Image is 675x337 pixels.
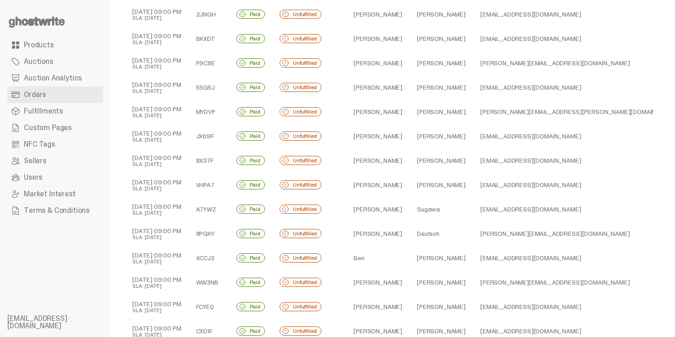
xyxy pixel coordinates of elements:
[189,149,229,173] td: 8X37F
[189,2,229,27] td: 2JNGH
[125,2,189,27] td: [DATE] 09:00 PM
[280,107,321,116] div: Unfulfilled
[346,295,410,319] td: [PERSON_NAME]
[236,107,265,116] div: Paid
[280,58,321,68] div: Unfulfilled
[132,113,181,118] div: SLA: [DATE]
[24,91,46,98] span: Orders
[236,229,265,238] div: Paid
[346,51,410,75] td: [PERSON_NAME]
[189,51,229,75] td: P9C8E
[7,70,103,86] a: Auction Analytics
[189,75,229,100] td: 5SG5J
[280,326,321,336] div: Unfulfilled
[125,51,189,75] td: [DATE] 09:00 PM
[189,197,229,222] td: A7YWZ
[24,157,46,165] span: Sellers
[236,131,265,141] div: Paid
[410,124,473,149] td: [PERSON_NAME]
[189,173,229,197] td: VHPA7
[410,295,473,319] td: [PERSON_NAME]
[346,246,410,270] td: Ben
[346,173,410,197] td: [PERSON_NAME]
[236,205,265,214] div: Paid
[280,10,321,19] div: Unfulfilled
[125,27,189,51] td: [DATE] 09:00 PM
[280,253,321,263] div: Unfulfilled
[24,74,82,82] span: Auction Analytics
[280,302,321,311] div: Unfulfilled
[236,156,265,165] div: Paid
[7,37,103,53] a: Products
[410,246,473,270] td: [PERSON_NAME]
[125,197,189,222] td: [DATE] 09:00 PM
[280,180,321,189] div: Unfulfilled
[125,173,189,197] td: [DATE] 09:00 PM
[189,295,229,319] td: FCYEQ
[280,205,321,214] div: Unfulfilled
[236,83,265,92] div: Paid
[189,222,229,246] td: 8PGKY
[7,315,118,330] li: [EMAIL_ADDRESS][DOMAIN_NAME]
[132,259,181,264] div: SLA: [DATE]
[132,40,181,45] div: SLA: [DATE]
[132,308,181,313] div: SLA: [DATE]
[236,253,265,263] div: Paid
[236,302,265,311] div: Paid
[189,27,229,51] td: BKXDT
[24,190,76,198] span: Market Interest
[125,222,189,246] td: [DATE] 09:00 PM
[346,75,410,100] td: [PERSON_NAME]
[7,103,103,120] a: Fulfillments
[24,124,72,131] span: Custom Pages
[236,34,265,43] div: Paid
[7,169,103,186] a: Users
[24,58,53,65] span: Auctions
[410,100,473,124] td: [PERSON_NAME]
[24,207,90,214] span: Terms & Conditions
[132,15,181,21] div: SLA: [DATE]
[132,137,181,143] div: SLA: [DATE]
[236,180,265,189] div: Paid
[132,210,181,216] div: SLA: [DATE]
[24,174,42,181] span: Users
[410,75,473,100] td: [PERSON_NAME]
[280,229,321,238] div: Unfulfilled
[236,10,265,19] div: Paid
[280,156,321,165] div: Unfulfilled
[125,295,189,319] td: [DATE] 09:00 PM
[24,108,63,115] span: Fulfillments
[24,41,54,49] span: Products
[410,27,473,51] td: [PERSON_NAME]
[410,51,473,75] td: [PERSON_NAME]
[132,161,181,167] div: SLA: [DATE]
[125,149,189,173] td: [DATE] 09:00 PM
[346,124,410,149] td: [PERSON_NAME]
[7,186,103,202] a: Market Interest
[410,222,473,246] td: Deutsch
[346,222,410,246] td: [PERSON_NAME]
[346,149,410,173] td: [PERSON_NAME]
[125,124,189,149] td: [DATE] 09:00 PM
[132,283,181,289] div: SLA: [DATE]
[346,100,410,124] td: [PERSON_NAME]
[280,131,321,141] div: Unfulfilled
[125,75,189,100] td: [DATE] 09:00 PM
[189,270,229,295] td: WW3NB
[346,2,410,27] td: [PERSON_NAME]
[346,270,410,295] td: [PERSON_NAME]
[236,58,265,68] div: Paid
[7,136,103,153] a: NFC Tags
[280,34,321,43] div: Unfulfilled
[410,197,473,222] td: Sugawa
[410,270,473,295] td: [PERSON_NAME]
[24,141,55,148] span: NFC Tags
[7,53,103,70] a: Auctions
[132,64,181,69] div: SLA: [DATE]
[410,2,473,27] td: [PERSON_NAME]
[132,88,181,94] div: SLA: [DATE]
[189,100,229,124] td: MYDVP
[346,27,410,51] td: [PERSON_NAME]
[7,202,103,219] a: Terms & Conditions
[236,326,265,336] div: Paid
